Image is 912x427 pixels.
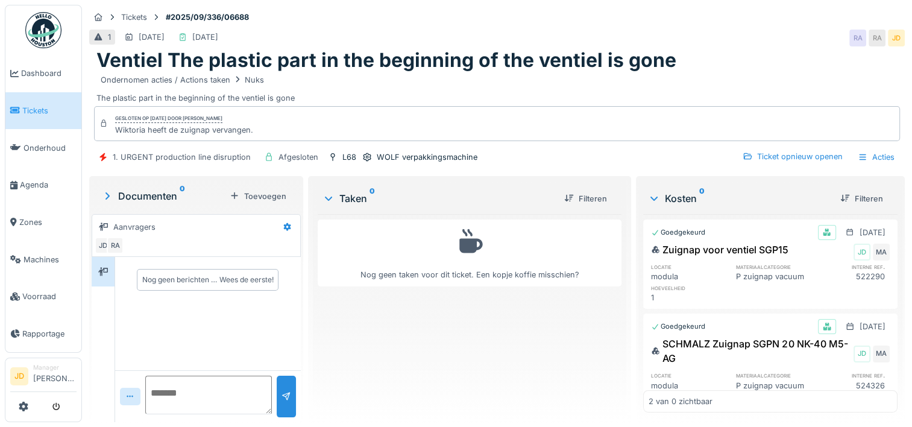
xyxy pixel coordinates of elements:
[813,380,890,391] div: 524326
[20,179,77,191] span: Agenda
[108,31,111,43] div: 1
[192,31,218,43] div: [DATE]
[5,315,81,353] a: Rapportage
[5,241,81,278] a: Machines
[25,12,61,48] img: Badge_color-CXgf-gQk.svg
[873,244,890,261] div: MA
[854,244,870,261] div: JD
[33,363,77,389] li: [PERSON_NAME]
[101,74,264,86] div: Ondernomen acties / Actions taken Nuks
[113,221,156,233] div: Aanvragers
[738,148,848,165] div: Ticket opnieuw openen
[5,204,81,241] a: Zones
[322,191,555,206] div: Taken
[651,372,728,379] h6: locatie
[5,278,81,315] a: Voorraad
[10,363,77,392] a: JD Manager[PERSON_NAME]
[736,271,813,282] div: P zuignap vacuum
[869,30,885,46] div: RA
[860,321,885,332] div: [DATE]
[813,271,890,282] div: 522290
[21,68,77,79] span: Dashboard
[24,254,77,265] span: Machines
[849,30,866,46] div: RA
[873,346,890,362] div: MA
[5,55,81,92] a: Dashboard
[649,396,712,407] div: 2 van 0 zichtbaar
[5,166,81,204] a: Agenda
[161,11,254,23] strong: #2025/09/336/06688
[370,191,375,206] sup: 0
[651,227,705,238] div: Goedgekeurd
[651,321,705,332] div: Goedgekeurd
[101,189,225,203] div: Documenten
[24,142,77,154] span: Onderhoud
[225,188,291,204] div: Toevoegen
[96,72,898,104] div: The plastic part in the beginning of the ventiel is gone
[813,263,890,271] h6: interne ref.
[835,191,888,207] div: Filteren
[736,372,813,379] h6: materiaalcategorie
[22,105,77,116] span: Tickets
[325,225,614,281] div: Nog geen taken voor dit ticket. Een kopje koffie misschien?
[139,31,165,43] div: [DATE]
[648,191,831,206] div: Kosten
[22,291,77,302] span: Voorraad
[888,30,905,46] div: JD
[5,92,81,130] a: Tickets
[699,191,705,206] sup: 0
[10,367,28,385] li: JD
[33,363,77,372] div: Manager
[736,380,813,391] div: P zuignap vacuum
[651,337,851,365] div: SCHMALZ Zuignap SGPN 20 NK-40 M5-AG
[651,380,728,391] div: modula
[142,274,273,285] div: Nog geen berichten … Wees de eerste!
[860,227,885,238] div: [DATE]
[651,292,728,303] div: 1
[651,284,728,292] h6: hoeveelheid
[651,263,728,271] h6: locatie
[115,124,253,136] div: Wiktoria heeft de zuignap vervangen.
[852,148,900,166] div: Acties
[342,151,356,163] div: L68
[115,115,222,123] div: Gesloten op [DATE] door [PERSON_NAME]
[651,271,728,282] div: modula
[377,151,477,163] div: WOLF verpakkingsmachine
[113,151,251,163] div: 1. URGENT production line disruption
[813,372,890,379] h6: interne ref.
[22,328,77,340] span: Rapportage
[107,237,124,254] div: RA
[559,191,612,207] div: Filteren
[121,11,147,23] div: Tickets
[854,346,870,362] div: JD
[180,189,185,203] sup: 0
[5,129,81,166] a: Onderhoud
[96,49,676,72] h1: Ventiel The plastic part in the beginning of the ventiel is gone
[651,242,788,257] div: Zuignap voor ventiel SGP15
[278,151,318,163] div: Afgesloten
[736,263,813,271] h6: materiaalcategorie
[19,217,77,228] span: Zones
[95,237,112,254] div: JD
